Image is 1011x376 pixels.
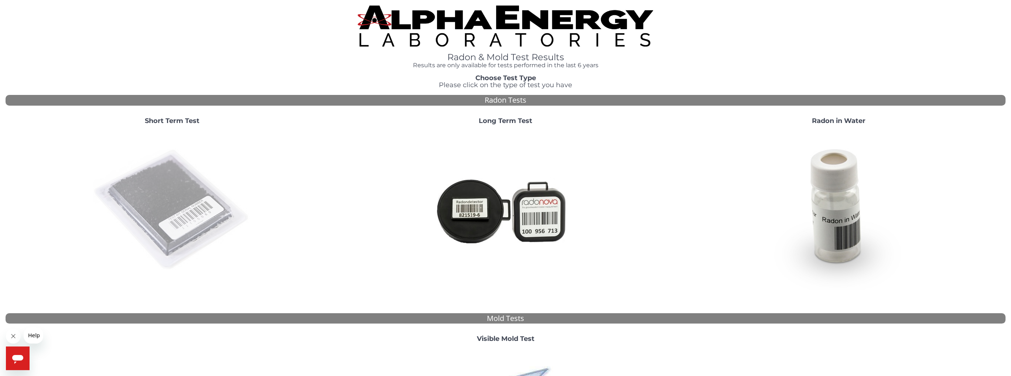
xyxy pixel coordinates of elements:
[812,117,865,125] strong: Radon in Water
[439,81,572,89] span: Please click on the type of test you have
[6,95,1005,106] div: Radon Tests
[759,131,918,290] img: RadoninWater.jpg
[477,335,534,343] strong: Visible Mold Test
[93,131,252,290] img: ShortTerm.jpg
[6,313,1005,324] div: Mold Tests
[24,327,43,343] iframe: Message from company
[6,346,30,370] iframe: Button to launch messaging window
[305,62,706,69] h4: Results are only available for tests performed in the last 6 years
[145,117,199,125] strong: Short Term Test
[305,52,706,62] h1: Radon & Mold Test Results
[426,131,585,290] img: Radtrak2vsRadtrak3.jpg
[6,329,21,343] iframe: Close message
[479,117,532,125] strong: Long Term Test
[358,6,653,47] img: TightCrop.jpg
[475,74,536,82] strong: Choose Test Type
